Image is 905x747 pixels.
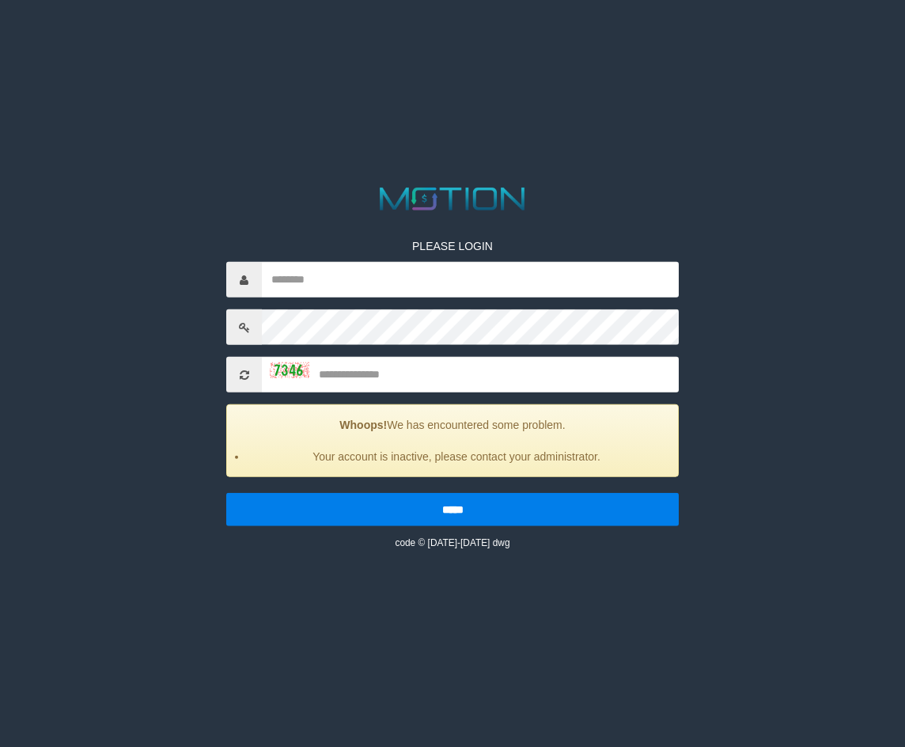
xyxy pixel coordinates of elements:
img: captcha [270,362,309,377]
li: Your account is inactive, please contact your administrator. [247,449,666,465]
small: code © [DATE]-[DATE] dwg [395,537,509,548]
img: MOTION_logo.png [373,184,532,214]
div: We has encountered some problem. [226,404,679,477]
p: PLEASE LOGIN [226,238,679,254]
strong: Whoops! [339,419,387,431]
